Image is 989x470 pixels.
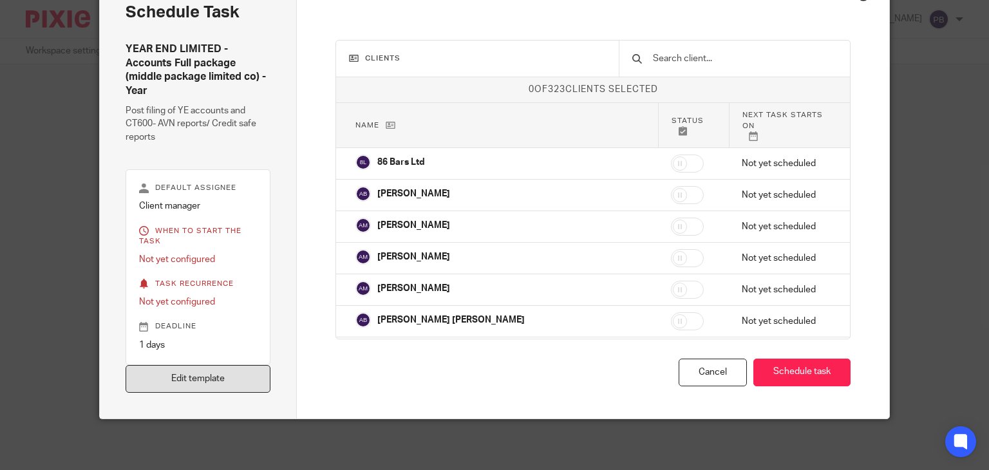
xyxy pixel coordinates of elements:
p: Not yet scheduled [742,189,831,202]
h4: YEAR END LIMITED - Accounts Full package (middle package limited co) - Year [126,42,271,98]
div: Cancel [679,359,747,386]
p: [PERSON_NAME] [PERSON_NAME] [377,314,525,326]
p: Not yet scheduled [742,283,831,296]
p: Deadline [139,321,258,332]
p: Post filing of YE accounts and CT600- AVN reports/ Credit safe reports [126,104,271,144]
span: 0 [529,85,534,94]
button: Schedule task [753,359,851,386]
img: svg%3E [355,155,371,170]
img: svg%3E [355,249,371,265]
p: Default assignee [139,183,258,193]
p: Not yet configured [139,296,258,308]
img: svg%3E [355,281,371,296]
p: Next task starts on [742,109,831,141]
h3: Clients [349,53,606,64]
p: When to start the task [139,226,258,247]
span: 323 [548,85,565,94]
p: Not yet scheduled [742,315,831,328]
p: Task recurrence [139,279,258,289]
p: Not yet scheduled [742,157,831,170]
p: Name [355,120,645,131]
h2: Schedule task [126,1,271,23]
p: Status [672,115,716,136]
p: Client manager [139,200,258,212]
p: [PERSON_NAME] [377,219,450,232]
img: svg%3E [355,186,371,202]
img: svg%3E [355,218,371,233]
p: [PERSON_NAME] [377,250,450,263]
p: Not yet scheduled [742,220,831,233]
p: of clients selected [336,83,850,96]
p: Not yet scheduled [742,252,831,265]
img: svg%3E [355,312,371,328]
p: 86 Bars Ltd [377,156,425,169]
p: Not yet configured [139,253,258,266]
input: Search client... [652,52,838,66]
p: 1 days [139,339,258,352]
p: [PERSON_NAME] [377,282,450,295]
a: Edit template [126,365,271,393]
p: [PERSON_NAME] [377,187,450,200]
